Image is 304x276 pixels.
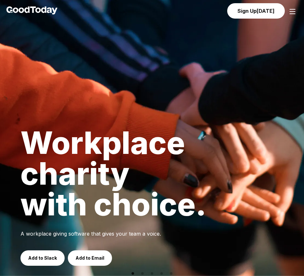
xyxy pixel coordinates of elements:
span: [DATE] [257,8,275,14]
h1: Workplace charity with choice. [20,127,284,220]
img: GoodToday [6,6,58,14]
a: Add to Email [68,250,112,266]
img: Menu [289,8,296,15]
p: A workplace giving software that gives your team a voice. [20,230,284,238]
a: Sign Up[DATE] [227,3,285,19]
a: Add to Slack [20,250,65,266]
